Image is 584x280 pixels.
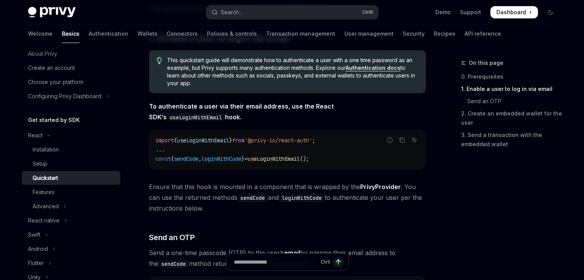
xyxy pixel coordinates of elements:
a: 2. Create an embedded wallet for the user [461,107,562,129]
span: from [232,137,245,144]
a: PrivyProvider [360,183,401,191]
span: Send a one-time passcode (OTP) to the user’s by passing their email address to the method returne... [149,247,426,269]
button: Send message [333,257,344,267]
code: useLoginWithEmail [167,113,225,122]
div: Create an account [28,63,75,72]
span: { [174,137,177,144]
a: Demo [435,8,451,16]
span: ... [156,146,165,153]
span: sendCode [174,155,199,162]
a: Quickstart [22,171,120,185]
strong: email [284,249,300,257]
div: Installation [33,145,59,154]
button: Toggle Swift section [22,228,120,242]
button: Toggle dark mode [544,6,556,18]
a: Basics [62,25,79,43]
button: Toggle React native section [22,214,120,227]
div: Swift [28,230,40,239]
span: This quickstart guide will demonstrate how to authenticate a user with a one time password as an ... [167,56,418,87]
a: Installation [22,143,120,156]
button: Toggle Configuring Privy Dashboard section [22,89,120,103]
span: Ensure that this hook is mounted in a component that is wrapped by the . You can use the returned... [149,181,426,214]
span: , [199,155,202,162]
a: 1. Enable a user to log in via email [461,83,562,95]
a: Dashboard [490,6,538,18]
span: '@privy-io/react-auth' [245,137,312,144]
span: const [156,155,171,162]
button: Open search [206,5,378,19]
div: Configuring Privy Dashboard [28,92,101,101]
a: Create an account [22,61,120,75]
button: Toggle Android section [22,242,120,256]
button: Toggle React section [22,128,120,142]
a: Recipes [434,25,455,43]
span: { [171,155,174,162]
span: Send an OTP [149,232,195,243]
h5: Get started by SDK [28,115,80,125]
div: Quickstart [33,173,58,183]
a: Transaction management [266,25,335,43]
strong: To authenticate a user via their email address, use the React SDK’s hook. [149,102,334,121]
a: Connectors [167,25,198,43]
a: 0. Prerequisites [461,71,562,83]
button: Toggle Flutter section [22,256,120,270]
div: React native [28,216,60,225]
button: Report incorrect code [385,135,395,145]
span: Dashboard [496,8,526,16]
span: useLoginWithEmail [177,137,229,144]
input: Ask a question... [234,254,318,270]
div: Choose your platform [28,77,83,87]
span: loginWithCode [202,155,242,162]
span: useLoginWithEmail [248,155,300,162]
a: User management [344,25,394,43]
a: API reference [465,25,501,43]
span: On this page [469,58,503,68]
a: Features [22,185,120,199]
span: Ctrl K [362,9,374,15]
img: dark logo [28,7,76,18]
code: sendCode [237,194,268,202]
a: Authentication [89,25,128,43]
a: Setup [22,157,120,171]
a: 3. Send a transaction with the embedded wallet [461,129,562,150]
div: Android [28,244,48,254]
code: loginWithCode [279,194,325,202]
button: Copy the contents from the code block [397,135,407,145]
span: } [242,155,245,162]
div: React [28,131,43,140]
span: } [229,137,232,144]
div: Search... [221,8,242,17]
div: Flutter [28,259,44,268]
a: Welcome [28,25,53,43]
a: Security [403,25,425,43]
span: (); [300,155,309,162]
a: Send an OTP [461,95,562,107]
button: Ask AI [409,135,419,145]
a: Policies & controls [207,25,257,43]
span: = [245,155,248,162]
span: ; [312,137,315,144]
a: Authentication docs [346,64,400,71]
span: import [156,137,174,144]
button: Toggle Advanced section [22,199,120,213]
a: Wallets [137,25,157,43]
a: Support [460,8,481,16]
div: Setup [33,159,48,168]
svg: Tip [157,57,162,64]
div: Advanced [33,202,59,211]
div: Features [33,188,55,197]
a: Choose your platform [22,75,120,89]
